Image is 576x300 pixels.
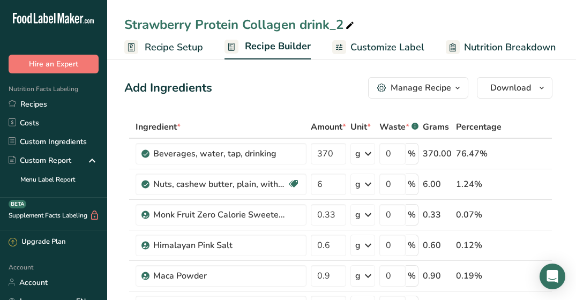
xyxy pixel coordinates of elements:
div: g [355,269,361,282]
div: g [355,178,361,191]
span: Amount [311,121,346,133]
div: g [355,208,361,221]
div: 0.60 [423,239,452,252]
div: 0.12% [456,239,502,252]
span: Grams [423,121,449,133]
span: Recipe Builder [245,39,311,54]
div: Upgrade Plan [9,237,65,247]
div: Beverages, water, tap, drinking [153,147,287,160]
span: Download [490,81,531,94]
div: Strawberry Protein Collagen drink_2 [124,15,356,34]
span: Nutrition Breakdown [464,40,556,55]
a: Customize Label [332,35,424,59]
div: g [355,239,361,252]
div: Add Ingredients [124,79,212,97]
div: BETA [9,200,26,208]
div: 1.24% [456,178,502,191]
a: Recipe Builder [225,34,311,60]
div: 0.90 [423,269,452,282]
div: 0.07% [456,208,502,221]
a: Nutrition Breakdown [446,35,556,59]
button: Manage Recipe [368,77,468,99]
div: Maca Powder [153,269,287,282]
div: Nuts, cashew butter, plain, without salt added [153,178,287,191]
span: Unit [350,121,371,133]
button: Download [477,77,552,99]
div: 0.19% [456,269,502,282]
div: 6.00 [423,178,452,191]
div: g [355,147,361,160]
span: Recipe Setup [145,40,203,55]
button: Hire an Expert [9,55,99,73]
div: Himalayan Pink Salt [153,239,287,252]
div: 0.33 [423,208,452,221]
div: Monk Fruit Zero Calorie Sweetener [153,208,287,221]
span: Percentage [456,121,502,133]
div: Waste [379,121,418,133]
div: Manage Recipe [391,81,451,94]
span: Ingredient [136,121,181,133]
div: Open Intercom Messenger [540,264,565,289]
div: 76.47% [456,147,502,160]
span: Customize Label [350,40,424,55]
div: 370.00 [423,147,452,160]
div: Custom Report [9,155,71,166]
a: Recipe Setup [124,35,203,59]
